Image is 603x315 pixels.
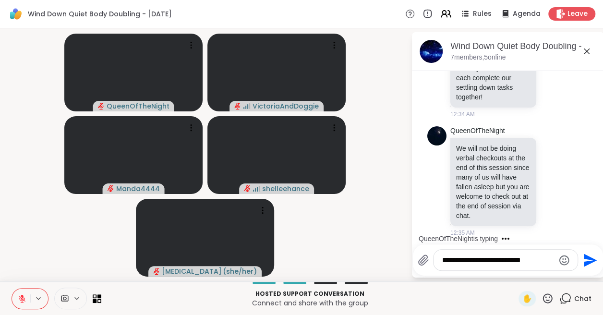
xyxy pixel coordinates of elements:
[522,293,532,304] span: ✋
[513,9,541,19] span: Agenda
[450,110,475,119] span: 12:34 AM
[450,40,596,52] div: Wind Down Quiet Body Doubling - [DATE]
[442,255,554,265] textarea: Type your message
[107,290,513,298] p: Hosted support conversation
[244,185,251,192] span: audio-muted
[578,249,600,271] button: Send
[456,144,531,220] p: We will not be doing verbal checkouts at the end of this session since many of us will have falle...
[420,40,443,63] img: Wind Down Quiet Body Doubling - Thursday, Oct 09
[107,298,513,308] p: Connect and share with the group
[427,126,446,145] img: https://sharewell-space-live.sfo3.digitaloceanspaces.com/user-generated/d7277878-0de6-43a2-a937-4...
[28,9,172,19] span: Wind Down Quiet Body Doubling - [DATE]
[8,6,24,22] img: ShareWell Logomark
[116,184,160,194] span: Manda4444
[473,9,492,19] span: Rules
[567,9,588,19] span: Leave
[574,294,591,303] span: Chat
[253,101,319,111] span: VictoriaAndDoggie
[450,229,475,237] span: 12:35 AM
[419,234,498,243] div: QueenOfTheNight is typing
[234,103,241,109] span: audio-muted
[450,126,505,136] a: QueenOfTheNight
[108,185,114,192] span: audio-muted
[558,254,570,266] button: Emoji picker
[450,53,506,62] p: 7 members, 5 online
[262,184,309,194] span: shelleehance
[153,268,160,275] span: audio-muted
[107,101,169,111] span: QueenOfTheNight
[98,103,105,109] span: audio-muted
[223,267,257,276] span: ( she/her )
[162,267,222,276] span: [MEDICAL_DATA]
